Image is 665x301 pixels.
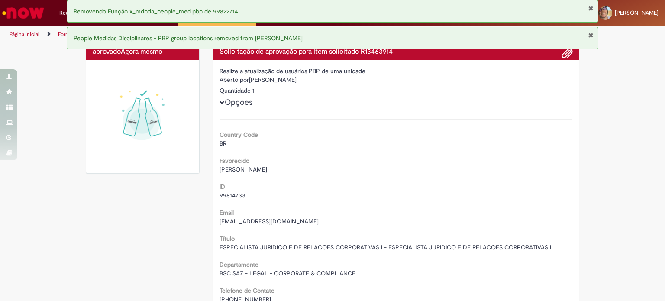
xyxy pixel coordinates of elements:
[220,139,226,147] span: BR
[59,9,90,17] span: Requisições
[1,4,45,22] img: ServiceNow
[220,75,573,86] div: [PERSON_NAME]
[588,5,594,12] button: Fechar Notificação
[74,34,303,42] span: People Medidas Disciplinares - PBP group locations removed from [PERSON_NAME]
[220,191,245,199] span: 99814733
[220,75,249,84] label: Aberto por
[220,67,573,75] div: Realize a atualização de usuários PBP de uma unidade
[220,157,249,165] b: Favorecido
[10,31,39,38] a: Página inicial
[74,7,238,15] span: Removendo Função x_mdbda_people_med.pbp de 99822714
[58,31,117,38] a: Formulário de Aprovação
[220,269,355,277] span: BSC SAZ - LEGAL - CORPORATE & COMPLIANCE
[220,209,234,217] b: Email
[615,9,659,16] span: [PERSON_NAME]
[220,183,225,191] b: ID
[220,131,258,139] b: Country Code
[220,243,551,251] span: ESPECIALISTA JURIDICO E DE RELACOES CORPORATIVAS I - ESPECIALISTA JURIDICO E DE RELACOES CORPORAT...
[220,48,573,56] h4: Solicitação de aprovação para Item solicitado R13463914
[6,26,437,42] ul: Trilhas de página
[220,261,258,269] b: Departamento
[220,165,267,173] span: [PERSON_NAME]
[93,48,193,56] h4: aprovado
[93,67,193,167] img: sucesso_1.gif
[588,32,594,39] button: Fechar Notificação
[220,287,274,295] b: Telefone de Contato
[220,86,573,95] div: Quantidade 1
[220,217,319,225] span: [EMAIL_ADDRESS][DOMAIN_NAME]
[220,235,235,243] b: Título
